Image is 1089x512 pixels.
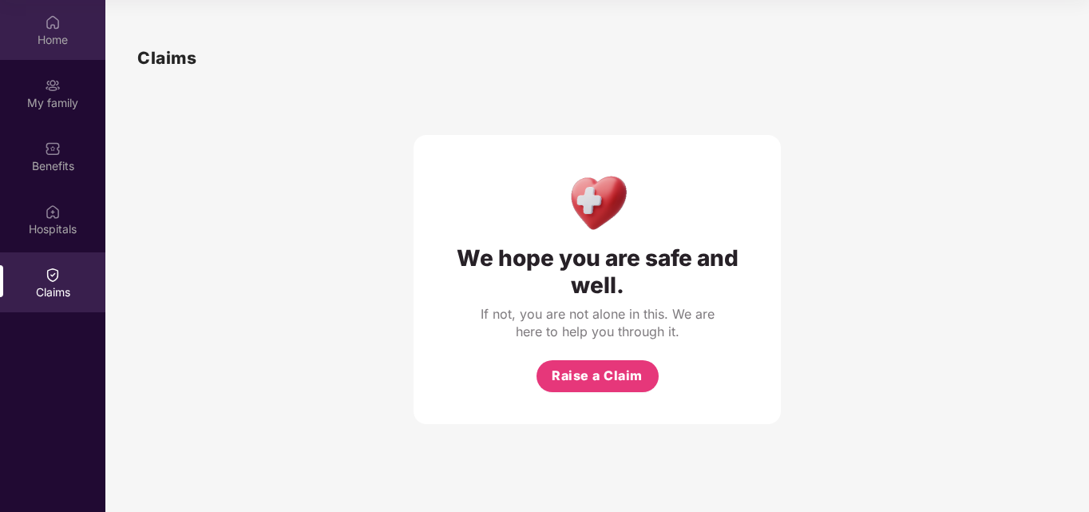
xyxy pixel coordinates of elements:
[45,141,61,157] img: svg+xml;base64,PHN2ZyBpZD0iQmVuZWZpdHMiIHhtbG5zPSJodHRwOi8vd3d3LnczLm9yZy8yMDAwL3N2ZyIgd2lkdGg9Ij...
[137,45,196,71] h1: Claims
[45,267,61,283] img: svg+xml;base64,PHN2ZyBpZD0iQ2xhaW0iIHhtbG5zPSJodHRwOi8vd3d3LnczLm9yZy8yMDAwL3N2ZyIgd2lkdGg9IjIwIi...
[477,305,717,340] div: If not, you are not alone in this. We are here to help you through it.
[563,167,632,236] img: Health Care
[45,77,61,93] img: svg+xml;base64,PHN2ZyB3aWR0aD0iMjAiIGhlaWdodD0iMjAiIHZpZXdCb3g9IjAgMCAyMCAyMCIgZmlsbD0ibm9uZSIgeG...
[445,244,749,299] div: We hope you are safe and well.
[45,204,61,220] img: svg+xml;base64,PHN2ZyBpZD0iSG9zcGl0YWxzIiB4bWxucz0iaHR0cDovL3d3dy53My5vcmcvMjAwMC9zdmciIHdpZHRoPS...
[552,366,643,386] span: Raise a Claim
[537,360,659,392] button: Raise a Claim
[45,14,61,30] img: svg+xml;base64,PHN2ZyBpZD0iSG9tZSIgeG1sbnM9Imh0dHA6Ly93d3cudzMub3JnLzIwMDAvc3ZnIiB3aWR0aD0iMjAiIG...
